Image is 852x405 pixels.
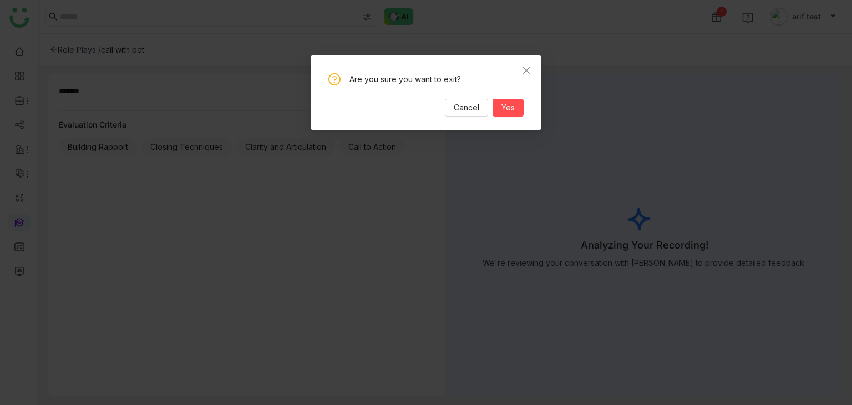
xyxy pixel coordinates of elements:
button: Yes [493,99,524,117]
button: Close [511,55,541,85]
button: Cancel [445,99,488,117]
div: Are you sure you want to exit? [349,73,524,85]
span: Yes [501,102,515,114]
span: Cancel [454,102,479,114]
